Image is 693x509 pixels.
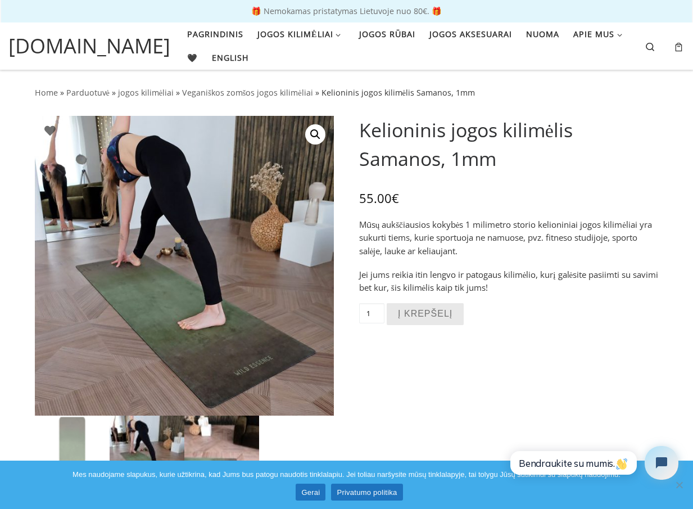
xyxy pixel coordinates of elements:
a: Jogos rūbai [356,22,419,46]
a: 🖤 [184,46,202,70]
span: English [212,46,249,67]
a: Parduotuvė [66,87,110,98]
a: Pagrindinis [184,22,247,46]
button: Į krepšelį [387,303,464,325]
p: Mūsų aukščiausios kokybės 1 milimetro storio kelioniniai jogos kilimėliai yra sukurti tiems, kuri... [359,218,659,258]
span: Pagrindinis [187,22,243,43]
span: » [176,87,180,98]
img: jogos kilimelis [110,416,184,490]
a: jogos kilimėliai [118,87,174,98]
a: Veganiškos zomšos jogos kilimėliai [182,87,312,98]
span: » [315,87,319,98]
span: Mes naudojame slapukus, kurie užtikrina, kad Jums bus patogu naudotis tinklalapiu. Jei toliau nar... [73,469,620,480]
span: Ne [673,479,685,490]
span: » [60,87,64,98]
img: jogos kilimelis [35,416,110,490]
span: Apie mus [573,22,614,43]
a: Jogos aksesuarai [426,22,516,46]
span: Jogos aksesuarai [429,22,512,43]
a: Jogos kilimėliai [254,22,348,46]
a: Privatumo politika [331,484,402,501]
span: Jogos kilimėliai [257,22,333,43]
img: jogos kilimelis [184,416,259,490]
p: Jei jums reikia itin lengvo ir patogaus kilimėlio, kurį galėsite pasiimti su savimi bet kur, šis ... [359,268,659,295]
span: Jogos rūbai [359,22,415,43]
input: Produkto kiekis [359,303,384,323]
span: € [392,190,399,206]
iframe: Tidio Chat [497,436,688,489]
p: 🎁 Nemokamas pristatymas Lietuvoje nuo 80€. 🎁 [11,7,682,15]
a: Gerai [296,484,325,501]
a: View full-screen image gallery [305,124,325,145]
span: » [112,87,116,98]
a: English [209,46,253,70]
a: Nuoma [523,22,563,46]
a: [DOMAIN_NAME] [8,31,170,61]
span: Nuoma [526,22,559,43]
h1: Kelioninis jogos kilimėlis Samanos, 1mm [359,116,659,173]
a: Home [35,87,58,98]
bdi: 55.00 [359,190,399,206]
span: Kelioninis jogos kilimėlis Samanos, 1mm [321,87,475,98]
span: 🖤 [187,46,198,67]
